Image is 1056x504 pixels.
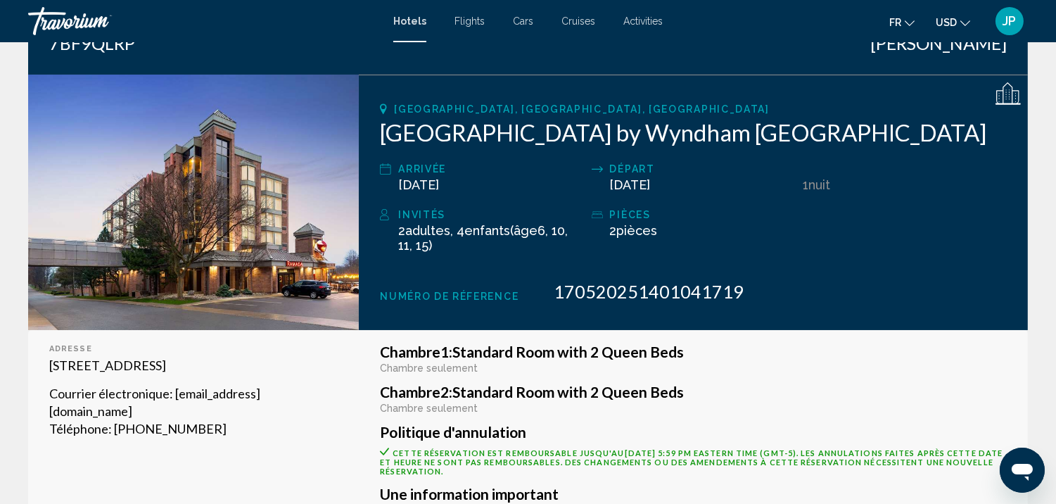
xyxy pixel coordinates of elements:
[808,177,830,192] span: nuit
[513,15,533,27] a: Cars
[405,223,450,238] span: Adultes
[610,177,651,192] span: [DATE]
[49,32,180,53] div: 7BF9QLRP
[380,363,478,374] span: Chambre seulement
[380,343,440,360] span: Chambre
[625,448,797,458] span: [DATE] 5:59 PM Eastern Time (GMT-5)
[803,177,808,192] span: 1
[610,223,658,238] span: 2
[380,384,1007,400] h3: Standard Room with 2 Queen Beds
[1000,448,1045,493] iframe: Bouton de lancement de la fenêtre de messagerie
[380,344,1007,360] h3: Standard Room with 2 Queen Beds
[464,223,510,238] span: Enfants
[889,17,901,28] span: fr
[514,223,537,238] span: âge
[380,448,1003,476] span: Cette réservation est remboursable jusqu'au . Les annulations faites après cette date et heure ne...
[108,421,227,436] span: : [PHONE_NUMBER]
[380,343,452,360] span: 1:
[454,15,485,27] a: Flights
[991,6,1028,36] button: User Menu
[398,206,584,223] div: Invités
[610,206,796,223] div: pièces
[936,17,957,28] span: USD
[380,486,1007,502] h3: Une information important
[28,7,379,35] a: Travorium
[610,160,796,177] div: Départ
[623,15,663,27] a: Activities
[380,383,440,401] span: Chambre
[398,223,568,253] span: ( 6, 10, 11, 15)
[394,103,769,115] span: [GEOGRAPHIC_DATA], [GEOGRAPHIC_DATA], [GEOGRAPHIC_DATA]
[398,223,450,238] span: 2
[380,118,1007,146] h2: [GEOGRAPHIC_DATA] by Wyndham [GEOGRAPHIC_DATA]
[398,223,568,253] span: , 4
[561,15,595,27] a: Cruises
[870,32,1007,53] div: [PERSON_NAME]
[889,12,915,32] button: Change language
[398,177,439,192] span: [DATE]
[398,160,584,177] div: Arrivée
[936,12,970,32] button: Change currency
[49,344,338,353] div: Adresse
[380,424,1007,440] h3: Politique d'annulation
[380,291,519,302] span: Numéro de réference
[49,357,338,374] p: [STREET_ADDRESS]
[380,383,452,401] span: 2:
[554,281,744,302] span: 170520251401041719
[380,403,478,414] span: Chambre seulement
[49,421,108,436] span: Téléphone
[393,15,426,27] a: Hotels
[49,386,170,401] span: Courrier électronique
[1003,14,1017,28] span: JP
[617,223,658,238] span: pièces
